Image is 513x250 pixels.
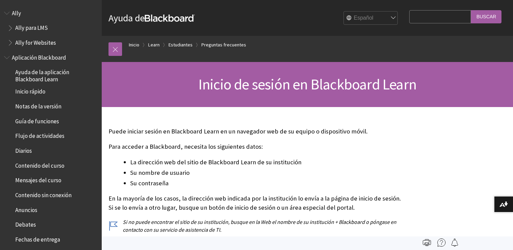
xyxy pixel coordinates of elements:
strong: Blackboard [145,15,195,22]
span: Aplicación Blackboard [12,52,66,61]
a: Estudiantes [169,41,193,49]
p: En la mayoría de los casos, la dirección web indicada por la institución lo envía a la página de ... [108,194,406,212]
span: Fechas de entrega [15,234,60,243]
span: Ally [12,7,21,17]
span: Ally para LMS [15,22,48,32]
a: Learn [148,41,160,49]
a: Ayuda deBlackboard [108,12,195,24]
img: More help [437,238,446,247]
p: Puede iniciar sesión en Blackboard Learn en un navegador web de su equipo o dispositivo móvil. [108,127,406,136]
li: Su contraseña [130,179,406,188]
span: Contenido del curso [15,160,64,169]
li: La dirección web del sitio de Blackboard Learn de su institución [130,158,406,167]
span: Debates [15,219,36,228]
span: Ally for Websites [15,37,56,46]
span: Ayuda de la aplicación Blackboard Learn [15,67,97,83]
a: Preguntas frecuentes [201,41,246,49]
span: Anuncios [15,204,37,213]
span: Contenido sin conexión [15,189,72,199]
p: Para acceder a Blackboard, necesita los siguientes datos: [108,142,406,151]
span: Flujo de actividades [15,130,64,140]
span: Inicio rápido [15,86,45,95]
a: Inicio [129,41,139,49]
span: Mensajes del curso [15,175,61,184]
span: Inicio de sesión en Blackboard Learn [198,75,416,93]
nav: Book outline for Anthology Ally Help [4,7,98,48]
span: Diarios [15,145,32,154]
img: Follow this page [451,238,459,247]
input: Buscar [471,10,501,23]
span: Notas de la versión [15,101,61,110]
select: Site Language Selector [344,12,398,25]
img: Print [423,238,431,247]
p: Si no puede encontrar el sitio de su institución, busque en la Web el nombre de su institución + ... [108,218,406,233]
li: Su nombre de usuario [130,168,406,178]
span: Guía de funciones [15,116,59,125]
